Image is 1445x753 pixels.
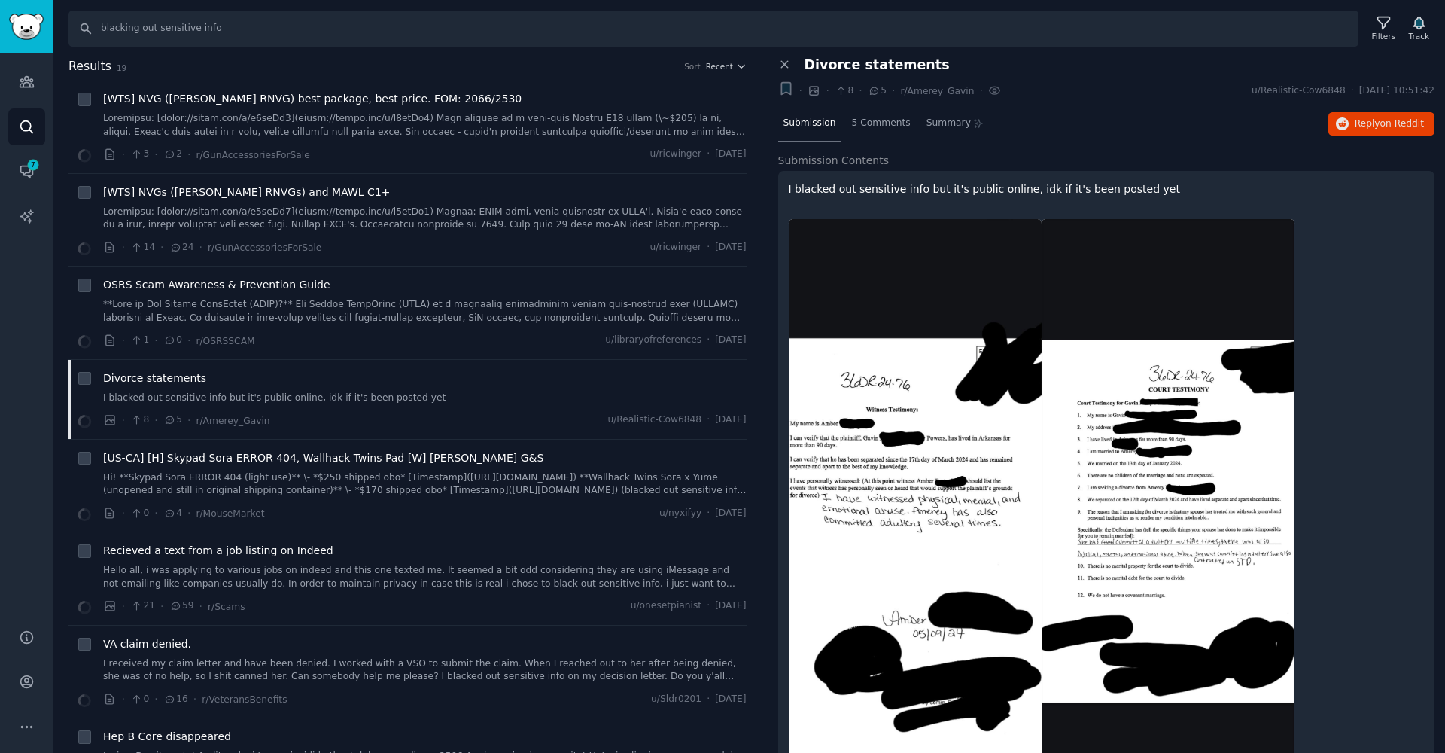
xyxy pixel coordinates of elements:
a: Hi! **Skypad Sora ERROR 404 (light use)** \- *$250 shipped obo* [Timestamp]([URL][DOMAIN_NAME]) *... [103,471,747,498]
span: [DATE] [715,148,746,161]
a: Recieved a text from a job listing on Indeed [103,543,333,559]
a: I received my claim letter and have been denied. I worked with a VSO to submit the claim. When I ... [103,657,747,684]
span: · [187,333,190,349]
a: Divorce statements [103,370,206,386]
span: · [707,413,710,427]
span: · [154,505,157,521]
span: · [122,239,125,255]
div: Track [1409,31,1429,41]
span: · [799,83,802,99]
span: 8 [130,413,149,427]
p: I blacked out sensitive info but it's public online, idk if it's been posted yet [789,181,1425,197]
span: Recent [706,61,733,72]
a: Hep B Core disappeared [103,729,231,745]
a: Loremipsu: [dolor://sitam.con/a/e5seDd7](eiusm://tempo.inc/u/l5etDo1) Magnaa: ENIM admi, venia qu... [103,206,747,232]
button: Track [1404,13,1434,44]
span: [DATE] 10:51:42 [1359,84,1434,98]
a: OSRS Scam Awareness & Prevention Guide [103,277,330,293]
span: Divorce statements [805,57,950,73]
span: [DATE] [715,413,746,427]
span: · [892,83,895,99]
span: · [154,413,157,428]
span: 5 [868,84,887,98]
span: u/ricwinger [650,241,702,255]
span: · [859,83,862,99]
a: [US-CA] [H] Skypad Sora ERROR 404, Wallhack Twins Pad [W] [PERSON_NAME] G&S [103,450,543,466]
div: Sort [684,61,701,72]
span: r/GunAccessoriesForSale [196,150,309,160]
span: r/MouseMarket [196,508,264,519]
span: 7 [26,160,40,170]
span: Results [68,57,111,76]
span: 19 [117,63,126,72]
a: [WTS] NVG ([PERSON_NAME] RNVG) best package, best price. FOM: 2066/2530 [103,91,522,107]
span: 2 [163,148,182,161]
span: 5 Comments [852,117,911,130]
span: 24 [169,241,194,255]
button: Replyon Reddit [1328,112,1434,136]
span: r/OSRSSCAM [196,336,254,346]
span: · [122,505,125,521]
span: · [199,599,202,614]
span: u/Realistic-Cow6848 [607,413,701,427]
span: · [707,693,710,706]
input: Search Keyword [68,11,1358,47]
span: 16 [163,693,188,706]
span: 21 [130,599,155,613]
span: [DATE] [715,507,746,520]
span: u/nyxifyy [659,507,701,520]
span: · [193,691,196,707]
span: · [980,83,983,99]
span: u/onesetpianist [631,599,701,613]
a: [WTS] NVGs ([PERSON_NAME] RNVGs) and MAWL C1+ [103,184,391,200]
span: [DATE] [715,334,746,347]
span: r/VeteransBenefits [202,694,287,705]
span: · [707,148,710,161]
span: u/ricwinger [650,148,702,161]
span: · [826,83,829,99]
span: [DATE] [715,599,746,613]
span: 14 [130,241,155,255]
span: · [154,691,157,707]
span: · [707,507,710,520]
span: u/Realistic-Cow6848 [1252,84,1346,98]
a: Loremipsu: [dolor://sitam.con/a/e6seDd3](eiusm://tempo.inc/u/l8etDo4) Magn aliquae ad m veni-quis... [103,112,747,139]
span: [DATE] [715,693,746,706]
span: · [122,413,125,428]
span: · [1351,84,1354,98]
span: · [122,691,125,707]
span: [DATE] [715,241,746,255]
span: · [187,147,190,163]
span: · [707,334,710,347]
span: · [707,599,710,613]
span: · [122,599,125,614]
button: Recent [706,61,747,72]
span: Submission Contents [778,153,890,169]
span: 3 [130,148,149,161]
a: I blacked out sensitive info but it's public online, idk if it's been posted yet [103,392,747,405]
span: on Reddit [1380,118,1424,129]
span: r/Amerey_Gavin [196,416,269,426]
span: · [707,241,710,255]
a: **Lore ip Dol Sitame ConsEctet (ADIP)?** Eli Seddoe TempOrinc (UTLA) et d magnaaliq enimadminim v... [103,298,747,325]
span: 8 [835,84,853,98]
span: · [187,505,190,521]
span: u/libraryofreferences [605,334,701,347]
a: VA claim denied. [103,636,191,652]
span: r/Amerey_Gavin [900,86,974,96]
span: 0 [130,507,149,520]
span: 1 [130,334,149,347]
span: · [154,333,157,349]
a: Hello all, i was applying to various jobs on indeed and this one texted me. It seemed a bit odd c... [103,564,747,590]
span: 4 [163,507,182,520]
span: · [199,239,202,255]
